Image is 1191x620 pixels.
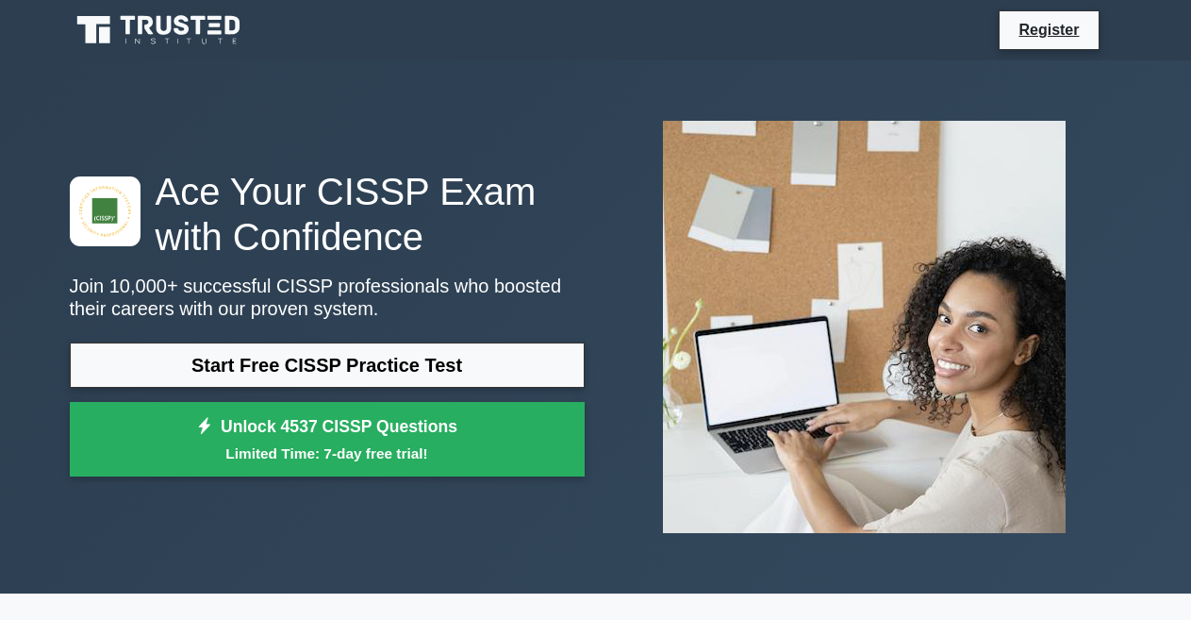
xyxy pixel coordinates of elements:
[93,443,561,464] small: Limited Time: 7-day free trial!
[70,169,585,260] h1: Ace Your CISSP Exam with Confidence
[1007,18,1090,42] a: Register
[70,275,585,320] p: Join 10,000+ successful CISSP professionals who boosted their careers with our proven system.
[70,402,585,478] a: Unlock 4537 CISSP QuestionsLimited Time: 7-day free trial!
[70,343,585,388] a: Start Free CISSP Practice Test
